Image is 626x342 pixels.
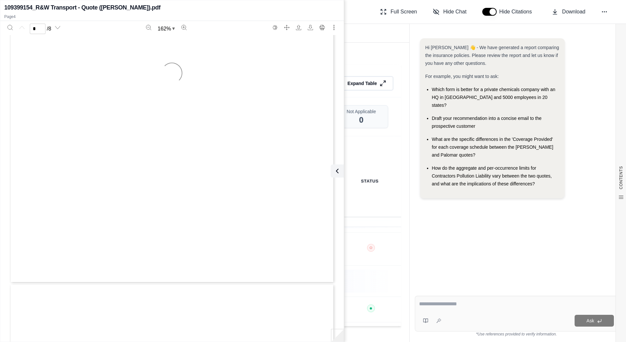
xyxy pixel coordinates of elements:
[586,318,594,323] span: Ask
[155,24,178,34] button: Zoom document
[282,22,292,33] button: Full screen
[367,244,375,254] button: ○
[562,8,585,16] span: Download
[432,116,542,129] span: Draft your recommendation into a concise email to the prospective customer
[340,76,393,90] button: Expand Table
[347,80,377,86] span: Expand Table
[367,304,375,314] button: ●
[370,306,373,311] span: ●
[549,5,588,18] button: Download
[317,22,327,33] button: Print
[618,166,624,189] span: CONTENTS
[30,24,46,34] input: Enter a page number
[305,22,316,33] button: Download
[47,25,51,33] span: / 8
[425,74,499,79] span: For example, you might want to ask:
[353,174,386,188] th: Status
[425,45,559,66] span: Hi [PERSON_NAME] 👋 - We have generated a report comparing the insurance policies. Please review t...
[4,3,160,12] h2: 109399154_R&W Transport - Quote ([PERSON_NAME]).pdf
[370,245,373,250] span: ○
[432,87,555,108] span: Which form is better for a private chemicals company with an HQ in [GEOGRAPHIC_DATA] and 5000 emp...
[52,22,63,33] button: Next page
[5,22,15,33] button: Search
[179,22,189,33] button: Zoom in
[158,25,171,33] span: 162 %
[4,14,340,19] p: Page 4
[415,332,618,337] div: *Use references provided to verify information.
[17,22,27,33] button: Previous page
[432,165,552,186] span: How do the aggregate and per-occurrence limits for Contractors Pollution Liability vary between t...
[293,22,304,33] button: Open file
[359,115,363,125] span: 0
[432,137,553,158] span: What are the specific differences in the 'Coverage Provided' for each coverage schedule between t...
[391,8,417,16] span: Full Screen
[270,22,280,33] button: Switch to the dark theme
[443,8,467,16] span: Hide Chat
[575,315,614,327] button: Ask
[143,22,154,33] button: Zoom out
[347,108,376,115] span: Not Applicable
[329,22,339,33] button: More actions
[377,5,420,18] button: Full Screen
[499,8,536,16] span: Hide Citations
[430,5,469,18] button: Hide Chat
